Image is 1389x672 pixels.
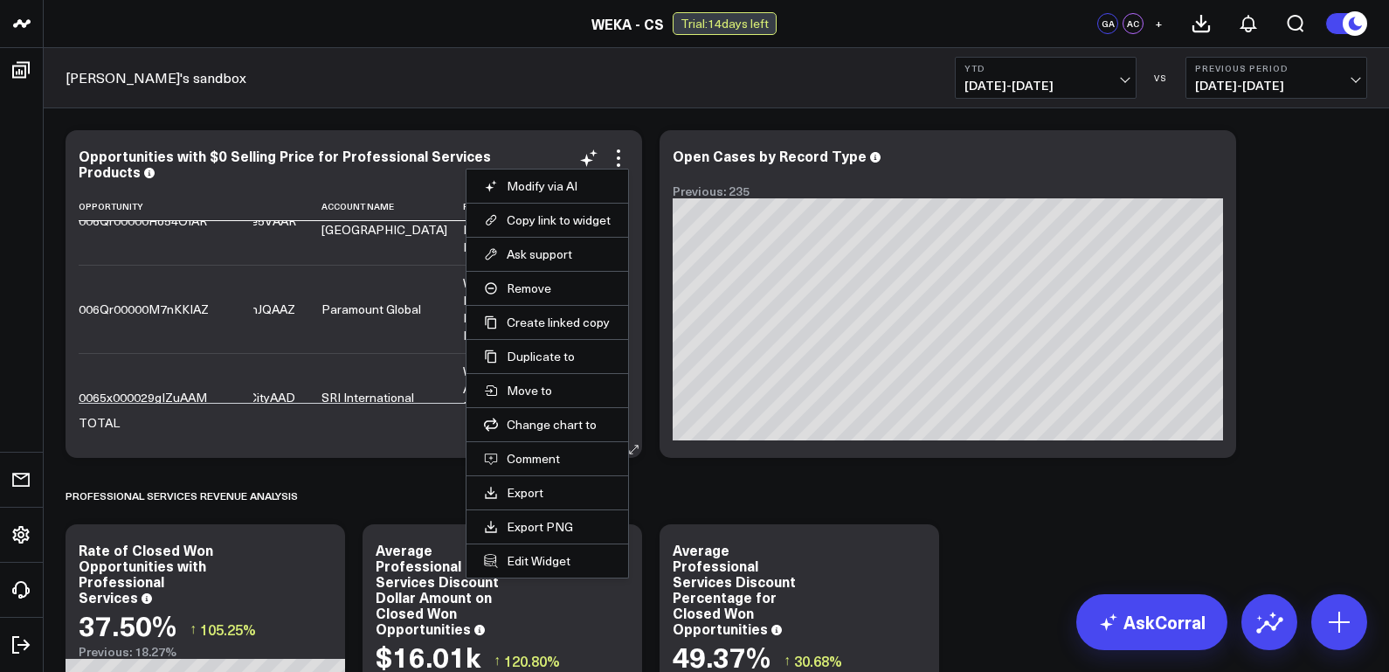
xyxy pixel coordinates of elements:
[484,349,611,364] button: Duplicate to
[376,540,499,638] div: Average Professional Services Discount Dollar Amount on Closed Won Opportunities
[784,649,791,672] span: ↑
[79,301,209,318] div: 006Qr00000M7nKKIAZ
[321,389,414,406] div: SRI International
[1155,17,1163,30] span: +
[484,212,611,228] button: Copy link to widget
[200,620,256,639] span: 105.25%
[794,651,842,670] span: 30.68%
[66,68,246,87] a: [PERSON_NAME]'s sandbox
[964,79,1127,93] span: [DATE] - [DATE]
[79,212,207,230] div: 006Qr00000Ho54OIAR
[484,553,611,569] button: Edit Widget
[321,204,447,239] div: [US_STATE][GEOGRAPHIC_DATA]
[1195,79,1358,93] span: [DATE] - [DATE]
[79,540,213,606] div: Rate of Closed Won Opportunities with Professional Services
[1123,13,1144,34] div: AC
[484,246,611,262] button: Ask support
[79,414,120,432] div: TOTAL
[964,63,1127,73] b: YTD
[591,14,664,33] a: WEKA - CS
[463,186,547,256] div: WEKA Advanced Deploy Remote
[484,417,611,433] button: Change chart to
[673,540,796,638] div: Average Professional Services Discount Percentage for Closed Won Opportunities
[463,192,563,221] th: Product Name
[66,475,298,516] div: Professional Services Revenue Analysis
[1097,13,1118,34] div: GA
[1185,57,1367,99] button: Previous Period[DATE]-[DATE]
[79,389,207,406] div: 0065x000029gIZuAAM
[673,641,771,672] div: 49.37%
[376,641,480,672] div: $16.01k
[1148,13,1169,34] button: +
[494,649,501,672] span: ↑
[484,383,611,398] button: Move to
[484,315,611,330] button: Create linked copy
[1195,63,1358,73] b: Previous Period
[79,192,253,221] th: Opportunity
[79,645,332,659] div: Previous: 18.27%
[1076,594,1227,650] a: AskCorral
[484,519,611,535] a: Export PNG
[504,651,560,670] span: 120.80%
[190,618,197,641] span: ↑
[955,57,1137,99] button: YTD[DATE]-[DATE]
[484,485,611,501] a: Export
[79,609,176,641] div: 37.50%
[673,184,1223,198] div: Previous: 235
[484,281,611,296] button: Remove
[79,146,491,181] div: Opportunities with $0 Selling Price for Professional Services Products
[673,146,867,165] div: Open Cases by Record Type
[1145,73,1177,83] div: VS
[463,363,547,433] div: WEKA Advanced Deploy Remote
[484,178,611,194] button: Modify via AI
[484,451,611,467] button: Comment
[463,274,547,344] div: WEKA Essentials Deploy Remote
[321,301,421,318] div: Paramount Global
[673,12,777,35] div: Trial: 14 days left
[321,192,463,221] th: Account Name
